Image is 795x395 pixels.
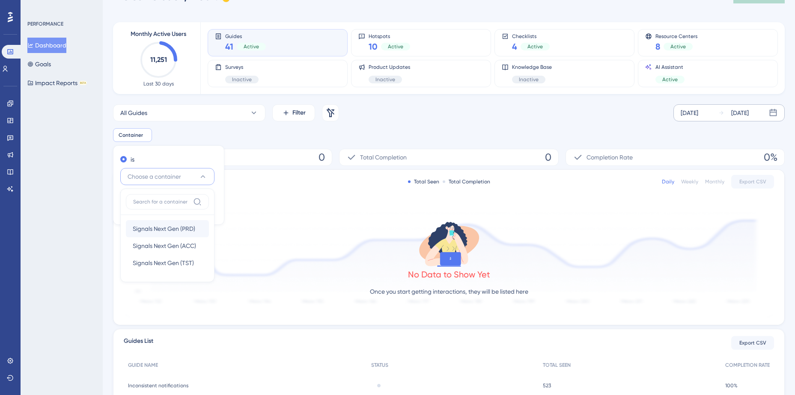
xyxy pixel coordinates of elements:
span: 0 [545,150,551,164]
button: Signals Next Gen (ACC) [126,237,209,254]
span: Inactive [232,76,252,83]
button: Goals [27,56,51,72]
div: BETA [79,81,87,85]
span: Product Updates [369,64,410,71]
div: Total Completion [443,178,490,185]
span: Guides List [124,336,153,350]
div: No Data to Show Yet [408,268,490,280]
span: Signals Next Gen (TST) [133,258,194,268]
span: Inactive [519,76,539,83]
button: Dashboard [27,38,66,53]
button: Signals Next Gen (TST) [126,254,209,271]
div: Weekly [681,178,698,185]
span: Signals Next Gen (ACC) [133,241,196,251]
div: Monthly [705,178,724,185]
text: 11,251 [150,56,167,64]
span: 0 [319,150,325,164]
span: 4 [512,41,517,53]
span: STATUS [371,362,388,368]
span: 8 [655,41,660,53]
span: All Guides [120,108,147,118]
span: Guides [225,33,266,39]
button: Choose a container [120,168,214,185]
span: Export CSV [739,339,766,346]
span: Monthly Active Users [131,29,186,39]
button: Export CSV [731,336,774,350]
span: Surveys [225,64,259,71]
div: Total Seen [408,178,439,185]
span: Total Completion [360,152,407,162]
span: Active [670,43,686,50]
span: 0% [764,150,777,164]
span: TOTAL SEEN [543,362,571,368]
div: Daily [662,178,674,185]
span: Active [388,43,403,50]
span: Inconsistent notifications [128,382,188,389]
span: GUIDE NAME [128,362,158,368]
span: COMPLETION RATE [725,362,770,368]
span: Last 30 days [143,80,174,87]
span: 100% [725,382,738,389]
span: Container [119,132,143,139]
span: Signals Next Gen (PRD) [133,224,195,234]
button: Impact ReportsBETA [27,75,87,91]
span: Inactive [375,76,395,83]
span: Knowledge Base [512,64,552,71]
div: [DATE] [681,108,698,118]
span: AI Assistant [655,64,685,71]
span: Active [662,76,678,83]
button: All Guides [113,104,265,121]
span: 41 [225,41,233,53]
p: Once you start getting interactions, they will be listed here [370,286,528,297]
span: Active [527,43,543,50]
div: [DATE] [731,108,749,118]
button: Export CSV [731,175,774,189]
label: is [131,154,134,165]
span: Export CSV [739,178,766,185]
span: Filter [292,108,306,118]
span: Hotspots [369,33,410,39]
span: Resource Centers [655,33,697,39]
span: 523 [543,382,551,389]
input: Search for a container [133,198,190,205]
span: Choose a container [128,171,181,182]
button: Signals Next Gen (PRD) [126,220,209,237]
div: PERFORMANCE [27,21,63,27]
span: Completion Rate [587,152,633,162]
span: 10 [369,41,378,53]
span: Checklists [512,33,550,39]
span: Active [244,43,259,50]
button: Filter [272,104,315,121]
